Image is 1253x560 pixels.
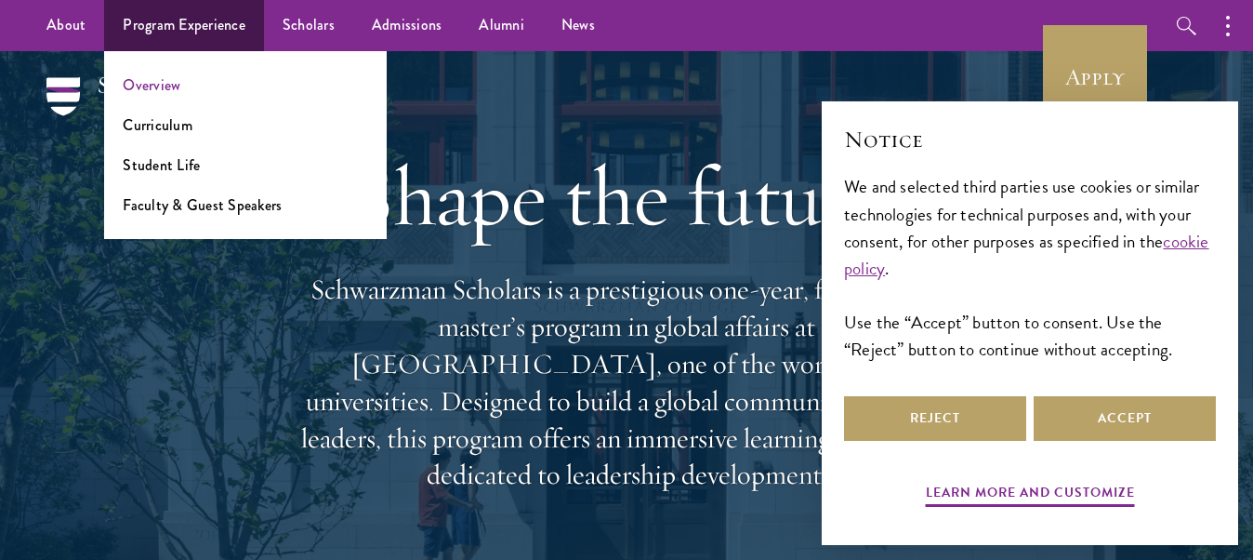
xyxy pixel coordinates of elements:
a: Overview [123,74,180,96]
button: Accept [1034,396,1216,441]
button: Learn more and customize [926,481,1135,510]
img: Schwarzman Scholars [46,77,242,142]
h1: Shape the future. [292,144,961,248]
div: We and selected third parties use cookies or similar technologies for technical purposes and, wit... [844,173,1216,362]
p: Schwarzman Scholars is a prestigious one-year, fully funded master’s program in global affairs at... [292,272,961,494]
h2: Notice [844,124,1216,155]
a: cookie policy [844,228,1209,282]
a: Student Life [123,154,200,176]
button: Reject [844,396,1026,441]
a: Curriculum [123,114,192,136]
a: Faculty & Guest Speakers [123,194,282,216]
a: Apply [1043,25,1147,129]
